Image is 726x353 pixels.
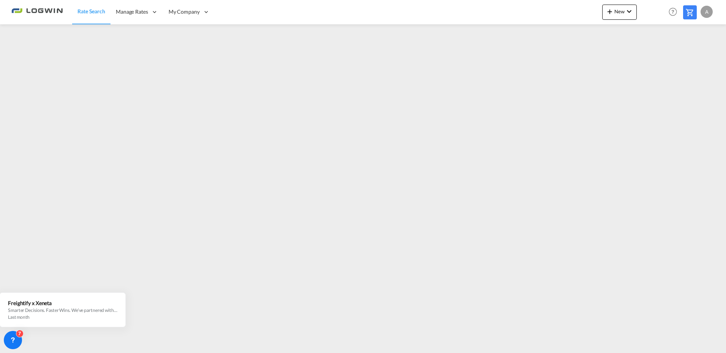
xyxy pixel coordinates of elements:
span: My Company [169,8,200,16]
img: 2761ae10d95411efa20a1f5e0282d2d7.png [11,3,63,21]
div: A [701,6,713,18]
span: Rate Search [77,8,105,14]
span: Manage Rates [116,8,148,16]
div: Help [666,5,683,19]
md-icon: icon-chevron-down [625,7,634,16]
md-icon: icon-plus 400-fg [605,7,614,16]
span: Help [666,5,679,18]
span: New [605,8,634,14]
button: icon-plus 400-fgNewicon-chevron-down [602,5,637,20]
